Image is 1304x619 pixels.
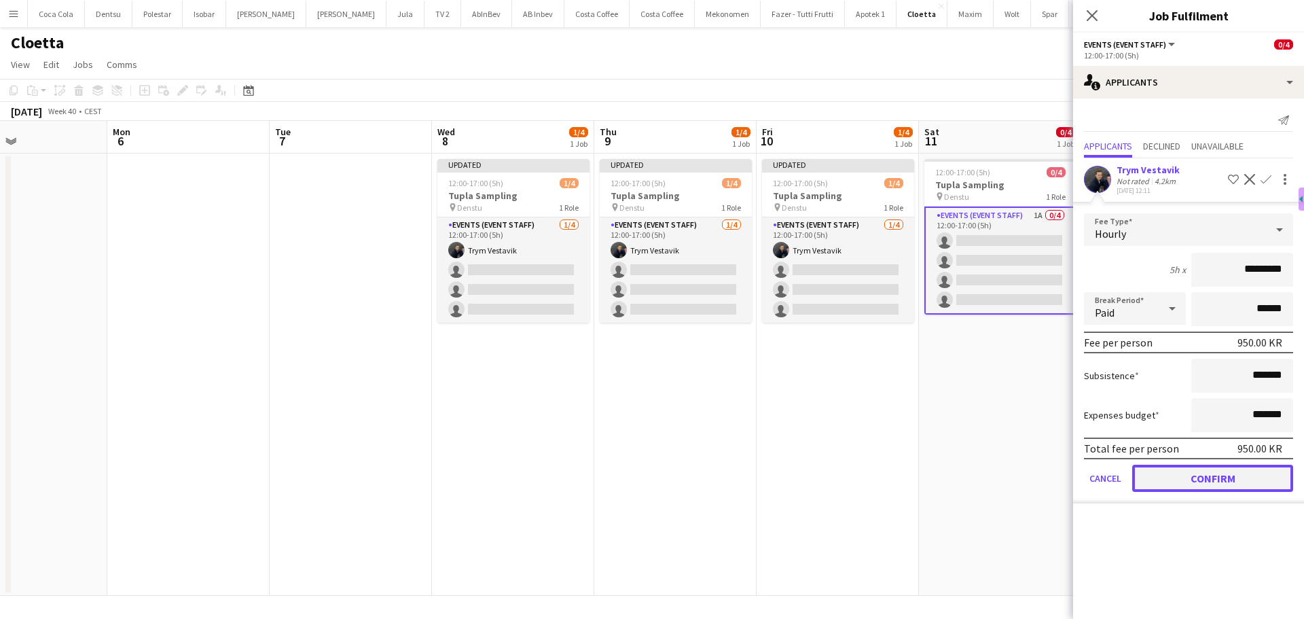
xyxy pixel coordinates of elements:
[437,217,590,323] app-card-role: Events (Event Staff)1/412:00-17:00 (5h)Trym Vestavik
[773,178,828,188] span: 12:00-17:00 (5h)
[512,1,564,27] button: AB Inbev
[1170,264,1186,276] div: 5h x
[1057,139,1074,149] div: 1 Job
[884,202,903,213] span: 1 Role
[732,139,750,149] div: 1 Job
[845,1,896,27] button: Apotek 1
[437,159,590,170] div: Updated
[600,126,617,138] span: Thu
[1069,1,1106,27] button: Kiwi
[884,178,903,188] span: 1/4
[1117,164,1180,176] div: Trym Vestavik
[437,159,590,323] app-job-card: Updated12:00-17:00 (5h)1/4Tupla Sampling Denstu1 RoleEvents (Event Staff)1/412:00-17:00 (5h)Trym ...
[45,106,79,116] span: Week 40
[924,207,1076,315] app-card-role: Events (Event Staff)1A0/412:00-17:00 (5h)
[11,58,30,71] span: View
[559,202,579,213] span: 1 Role
[1084,442,1179,455] div: Total fee per person
[107,58,137,71] span: Comms
[1046,192,1066,202] span: 1 Role
[731,127,750,137] span: 1/4
[721,202,741,213] span: 1 Role
[11,33,64,53] h1: Cloetta
[183,1,226,27] button: Isobar
[924,159,1076,315] app-job-card: 12:00-17:00 (5h)0/4Tupla Sampling Denstu1 RoleEvents (Event Staff)1A0/412:00-17:00 (5h)
[600,190,752,202] h3: Tupla Sampling
[762,190,914,202] h3: Tupla Sampling
[113,126,130,138] span: Mon
[994,1,1031,27] button: Wolt
[84,106,102,116] div: CEST
[600,159,752,170] div: Updated
[435,133,455,149] span: 8
[273,133,291,149] span: 7
[457,202,482,213] span: Denstu
[1073,7,1304,24] h3: Job Fulfilment
[386,1,424,27] button: Jula
[924,126,939,138] span: Sat
[38,56,65,73] a: Edit
[1095,306,1115,319] span: Paid
[564,1,630,27] button: Costa Coffee
[924,179,1076,191] h3: Tupla Sampling
[111,133,130,149] span: 6
[598,133,617,149] span: 9
[570,139,587,149] div: 1 Job
[894,139,912,149] div: 1 Job
[619,202,645,213] span: Denstu
[1191,141,1244,151] span: Unavailable
[1143,141,1180,151] span: Declined
[1031,1,1069,27] button: Spar
[1274,39,1293,50] span: 0/4
[1084,50,1293,60] div: 12:00-17:00 (5h)
[43,58,59,71] span: Edit
[275,126,291,138] span: Tue
[630,1,695,27] button: Costa Coffee
[600,159,752,323] app-job-card: Updated12:00-17:00 (5h)1/4Tupla Sampling Denstu1 RoleEvents (Event Staff)1/412:00-17:00 (5h)Trym ...
[1084,336,1153,349] div: Fee per person
[1117,176,1152,186] div: Not rated
[437,126,455,138] span: Wed
[1084,39,1177,50] button: Events (Event Staff)
[896,1,947,27] button: Cloetta
[944,192,969,202] span: Denstu
[101,56,143,73] a: Comms
[761,1,845,27] button: Fazer - Tutti Frutti
[894,127,913,137] span: 1/4
[461,1,512,27] button: AbInBev
[226,1,306,27] button: [PERSON_NAME]
[782,202,807,213] span: Denstu
[762,159,914,170] div: Updated
[762,159,914,323] app-job-card: Updated12:00-17:00 (5h)1/4Tupla Sampling Denstu1 RoleEvents (Event Staff)1/412:00-17:00 (5h)Trym ...
[1084,39,1166,50] span: Events (Event Staff)
[722,178,741,188] span: 1/4
[5,56,35,73] a: View
[1152,176,1178,186] div: 4.2km
[762,126,773,138] span: Fri
[947,1,994,27] button: Maxim
[448,178,503,188] span: 12:00-17:00 (5h)
[1084,409,1159,421] label: Expenses budget
[1237,442,1282,455] div: 950.00 KR
[1084,465,1127,492] button: Cancel
[73,58,93,71] span: Jobs
[760,133,773,149] span: 10
[424,1,461,27] button: TV 2
[1117,186,1180,195] div: [DATE] 12:11
[306,1,386,27] button: [PERSON_NAME]
[611,178,666,188] span: 12:00-17:00 (5h)
[28,1,85,27] button: Coca Cola
[1095,227,1126,241] span: Hourly
[1084,141,1132,151] span: Applicants
[569,127,588,137] span: 1/4
[695,1,761,27] button: Mekonomen
[11,105,42,118] div: [DATE]
[1084,370,1139,382] label: Subsistence
[1047,167,1066,177] span: 0/4
[1237,336,1282,349] div: 950.00 KR
[1132,465,1293,492] button: Confirm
